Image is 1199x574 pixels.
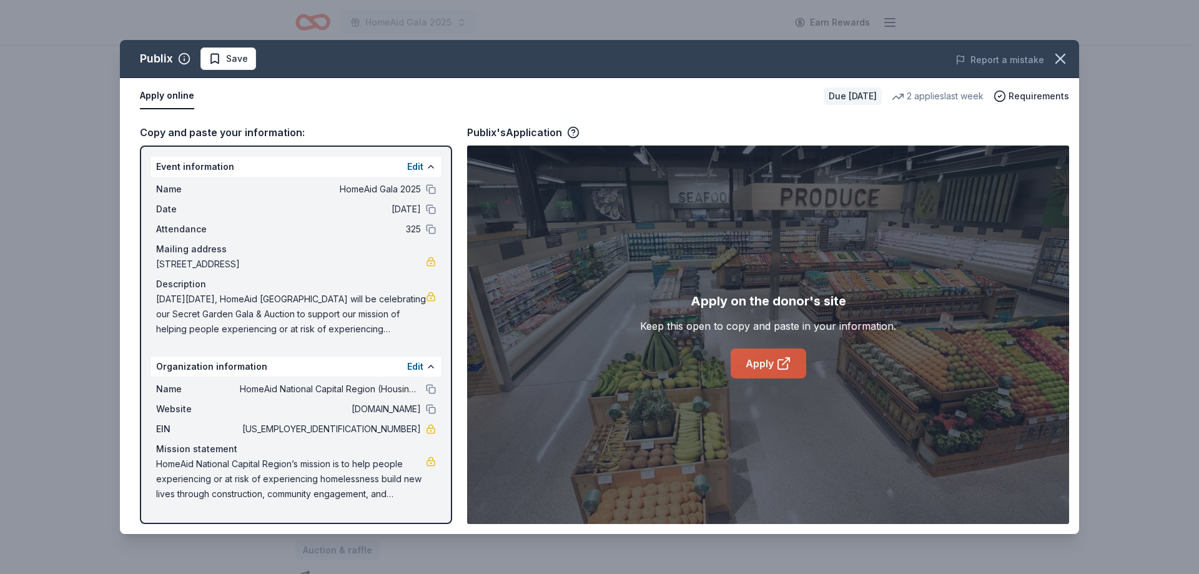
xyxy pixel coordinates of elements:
[151,357,441,377] div: Organization information
[156,242,436,257] div: Mailing address
[140,49,173,69] div: Publix
[731,349,806,379] a: Apply
[156,257,426,272] span: [STREET_ADDRESS]
[824,87,882,105] div: Due [DATE]
[156,422,240,437] span: EIN
[156,222,240,237] span: Attendance
[240,422,421,437] span: [US_EMPLOYER_IDENTIFICATION_NUMBER]
[156,277,436,292] div: Description
[1009,89,1069,104] span: Requirements
[240,382,421,397] span: HomeAid National Capital Region (Housing Trust Fund of [GEOGRAPHIC_DATA][US_STATE])
[892,89,984,104] div: 2 applies last week
[156,442,436,457] div: Mission statement
[156,202,240,217] span: Date
[467,124,580,141] div: Publix's Application
[691,291,846,311] div: Apply on the donor's site
[140,83,194,109] button: Apply online
[200,47,256,70] button: Save
[156,292,426,337] span: [DATE][DATE], HomeAid [GEOGRAPHIC_DATA] will be celebrating our Secret Garden Gala & Auction to s...
[640,319,896,334] div: Keep this open to copy and paste in your information.
[151,157,441,177] div: Event information
[955,52,1044,67] button: Report a mistake
[240,182,421,197] span: HomeAid Gala 2025
[226,51,248,66] span: Save
[156,382,240,397] span: Name
[156,182,240,197] span: Name
[240,202,421,217] span: [DATE]
[156,457,426,502] span: HomeAid National Capital Region’s mission is to help people experiencing or at risk of experienci...
[240,222,421,237] span: 325
[994,89,1069,104] button: Requirements
[156,402,240,417] span: Website
[240,402,421,417] span: [DOMAIN_NAME]
[407,159,423,174] button: Edit
[140,124,452,141] div: Copy and paste your information:
[407,359,423,374] button: Edit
